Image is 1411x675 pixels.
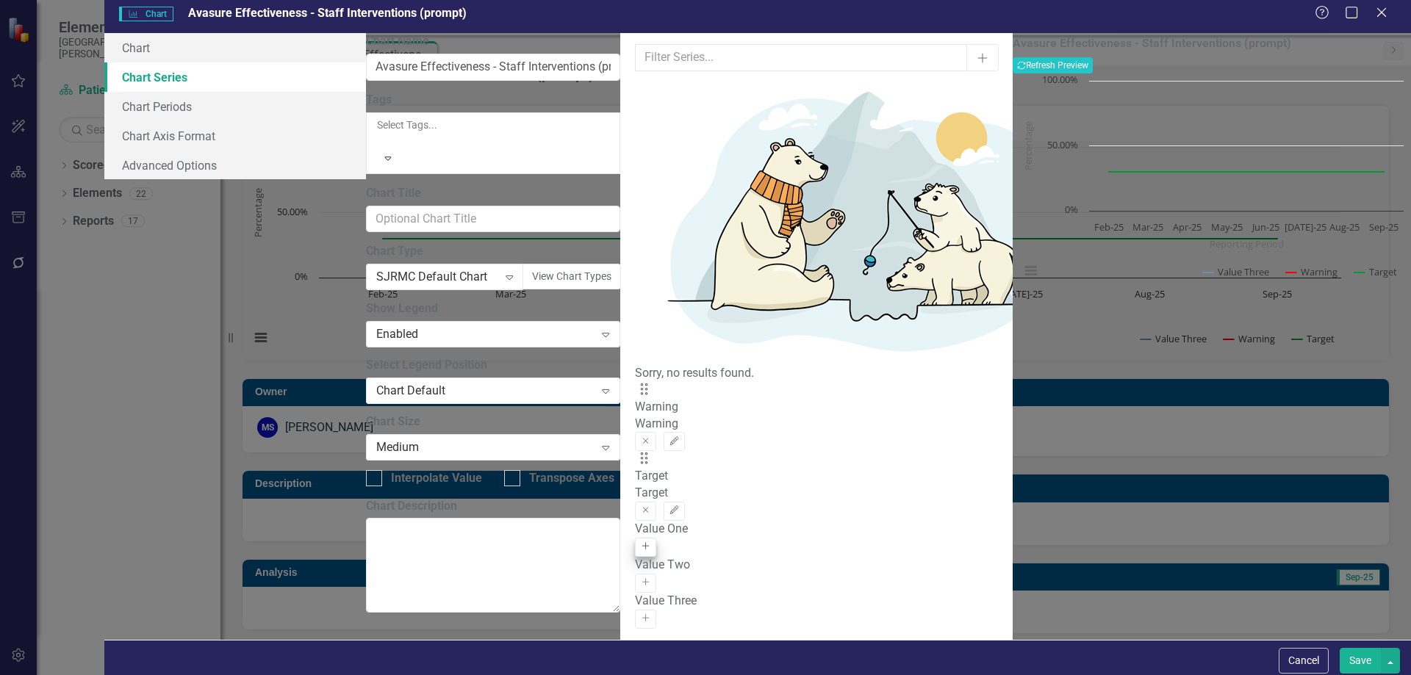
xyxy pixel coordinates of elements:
text: Feb-25 [1094,220,1124,234]
button: View Chart Types [523,264,621,289]
text: Mar-25 [1132,220,1163,234]
div: Warning [635,399,998,416]
button: Show Value Three [1203,265,1270,278]
h3: Avasure Effectiveness - Staff Interventions (prompt) [1013,37,1411,50]
div: Value Three [635,593,998,610]
div: Target [635,485,998,502]
button: Refresh Preview [1013,57,1093,73]
div: Enabled [376,326,595,343]
div: Warning [635,416,998,433]
button: Show Warning [1286,265,1338,278]
div: Interpolate Values [391,470,488,487]
div: SJRMC Default Chart [376,269,498,286]
text: May-25 [1211,220,1243,234]
label: Chart Title [366,185,620,202]
label: Show Legend [366,300,620,317]
span: Chart [119,7,173,21]
a: Chart Periods [104,92,366,121]
div: Sorry, no results found. [635,365,998,382]
label: Chart Type [366,243,620,260]
button: Show Target [1354,265,1398,278]
label: Chart Name [366,33,620,50]
a: Chart [104,33,366,62]
span: Avasure Effectiveness - Staff Interventions (prompt) [188,6,467,20]
div: Value One [635,521,998,538]
div: Target [635,468,998,485]
div: Value Two [635,557,998,574]
button: Save [1340,648,1381,674]
g: Target, line 3 of 3 with 8 data points. [1106,169,1387,175]
input: Optional Chart Title [366,206,620,233]
svg: Interactive chart [1013,73,1411,294]
text: Jun-25 [1251,220,1279,234]
input: Filter Series... [635,44,969,71]
div: Chart. Highcharts interactive chart. [1013,73,1411,294]
div: Medium [376,438,595,455]
text: Percentage [1022,121,1035,170]
label: Tags [366,92,620,109]
a: Chart Axis Format [104,121,366,151]
label: Chart Description [366,498,620,515]
div: Chart Default [376,383,595,400]
text: 50.00% [1047,138,1078,151]
label: Chart Size [366,414,620,430]
text: [DATE]-25 [1285,220,1326,234]
div: Transpose Axes [529,470,614,487]
button: View chart menu, Chart [1021,261,1041,281]
a: Chart Series [104,62,366,92]
text: Sep-25 [1369,220,1399,234]
text: 0% [1065,203,1078,216]
button: Cancel [1279,648,1329,674]
a: Advanced Options [104,151,366,180]
div: Select Tags... [377,118,609,132]
img: No results found [635,71,1076,365]
text: 100.00% [1042,73,1078,86]
text: Apr-25 [1173,220,1202,234]
text: Aug-25 [1329,220,1360,234]
label: Select Legend Position [366,357,620,374]
text: Reporting Period [1210,237,1284,250]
